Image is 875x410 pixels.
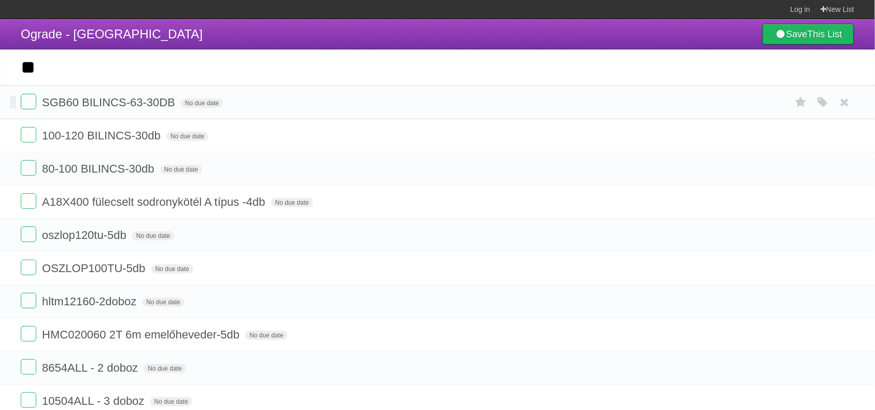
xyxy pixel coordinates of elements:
[160,165,202,174] span: No due date
[42,394,147,407] span: 10504ALL - 3 doboz
[42,195,268,208] span: A18X400 fülecselt sodronykötél A típus -4db
[150,397,192,406] span: No due date
[42,229,129,242] span: oszlop120tu-5db
[42,295,139,308] span: hltm12160-2doboz
[808,29,842,39] b: This List
[245,331,287,340] span: No due date
[21,160,36,176] label: Done
[42,162,157,175] span: 80-100 BILINCS-30db
[151,264,193,274] span: No due date
[144,364,186,373] span: No due date
[132,231,174,241] span: No due date
[166,132,208,141] span: No due date
[21,27,203,41] span: Ograde - [GEOGRAPHIC_DATA]
[42,328,242,341] span: HMC020060 2T 6m emelőheveder-5db
[21,127,36,143] label: Done
[21,260,36,275] label: Done
[42,96,178,109] span: SGB60 BILINCS-63-30DB
[791,94,811,111] label: Star task
[21,293,36,308] label: Done
[21,193,36,209] label: Done
[21,392,36,408] label: Done
[21,326,36,342] label: Done
[21,227,36,242] label: Done
[21,94,36,109] label: Done
[21,359,36,375] label: Done
[143,298,185,307] span: No due date
[763,24,854,45] a: SaveThis List
[42,129,163,142] span: 100-120 BILINCS-30db
[271,198,313,207] span: No due date
[181,98,223,108] span: No due date
[42,262,148,275] span: OSZLOP100TU-5db
[42,361,140,374] span: 8654ALL - 2 doboz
